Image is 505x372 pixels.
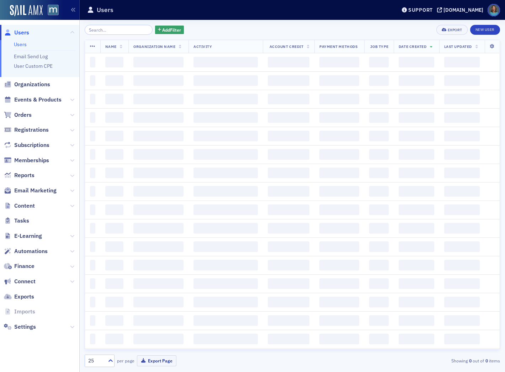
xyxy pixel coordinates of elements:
[488,4,500,16] span: Profile
[155,26,184,34] button: AddFilter
[14,278,36,285] span: Connect
[90,112,95,123] span: ‌
[444,260,480,270] span: ‌
[268,260,309,270] span: ‌
[193,204,258,215] span: ‌
[399,168,434,178] span: ‌
[470,25,500,35] a: New User
[105,149,124,160] span: ‌
[193,186,258,197] span: ‌
[105,112,124,123] span: ‌
[193,44,212,49] span: Activity
[369,204,389,215] span: ‌
[14,187,57,195] span: Email Marketing
[14,63,53,69] a: User Custom CPE
[193,223,258,234] span: ‌
[319,297,359,307] span: ‌
[133,204,184,215] span: ‌
[319,75,359,86] span: ‌
[133,75,184,86] span: ‌
[444,186,480,197] span: ‌
[444,168,480,178] span: ‌
[444,297,480,307] span: ‌
[399,297,434,307] span: ‌
[97,6,113,14] h1: Users
[369,334,389,344] span: ‌
[90,94,95,104] span: ‌
[193,112,258,123] span: ‌
[268,297,309,307] span: ‌
[90,204,95,215] span: ‌
[43,5,59,17] a: View Homepage
[444,112,480,123] span: ‌
[14,111,32,119] span: Orders
[105,186,124,197] span: ‌
[14,232,42,240] span: E-Learning
[193,297,258,307] span: ‌
[399,186,434,197] span: ‌
[4,202,35,210] a: Content
[14,126,49,134] span: Registrations
[399,57,434,67] span: ‌
[133,131,184,141] span: ‌
[4,81,50,88] a: Organizations
[4,247,48,255] a: Automations
[4,141,49,149] a: Subscriptions
[133,44,175,49] span: Organization Name
[105,334,124,344] span: ‌
[133,241,184,252] span: ‌
[268,204,309,215] span: ‌
[193,315,258,326] span: ‌
[4,293,34,301] a: Exports
[4,111,32,119] a: Orders
[90,278,95,289] span: ‌
[268,112,309,123] span: ‌
[399,204,434,215] span: ‌
[4,171,34,179] a: Reports
[444,149,480,160] span: ‌
[319,241,359,252] span: ‌
[444,278,480,289] span: ‌
[399,131,434,141] span: ‌
[319,94,359,104] span: ‌
[133,315,184,326] span: ‌
[369,112,389,123] span: ‌
[369,223,389,234] span: ‌
[437,7,486,12] button: [DOMAIN_NAME]
[193,75,258,86] span: ‌
[319,168,359,178] span: ‌
[133,223,184,234] span: ‌
[10,5,43,16] img: SailAMX
[268,75,309,86] span: ‌
[319,149,359,160] span: ‌
[105,131,124,141] span: ‌
[4,157,49,164] a: Memberships
[105,297,124,307] span: ‌
[268,278,309,289] span: ‌
[4,187,57,195] a: Email Marketing
[369,315,389,326] span: ‌
[193,260,258,270] span: ‌
[268,131,309,141] span: ‌
[14,262,34,270] span: Finance
[193,168,258,178] span: ‌
[133,260,184,270] span: ‌
[14,247,48,255] span: Automations
[90,260,95,270] span: ‌
[4,308,35,316] a: Imports
[399,223,434,234] span: ‌
[133,94,184,104] span: ‌
[133,149,184,160] span: ‌
[90,241,95,252] span: ‌
[268,334,309,344] span: ‌
[90,168,95,178] span: ‌
[436,25,467,35] button: Export
[14,308,35,316] span: Imports
[369,149,389,160] span: ‌
[193,94,258,104] span: ‌
[14,217,29,225] span: Tasks
[14,171,34,179] span: Reports
[369,241,389,252] span: ‌
[369,297,389,307] span: ‌
[369,168,389,178] span: ‌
